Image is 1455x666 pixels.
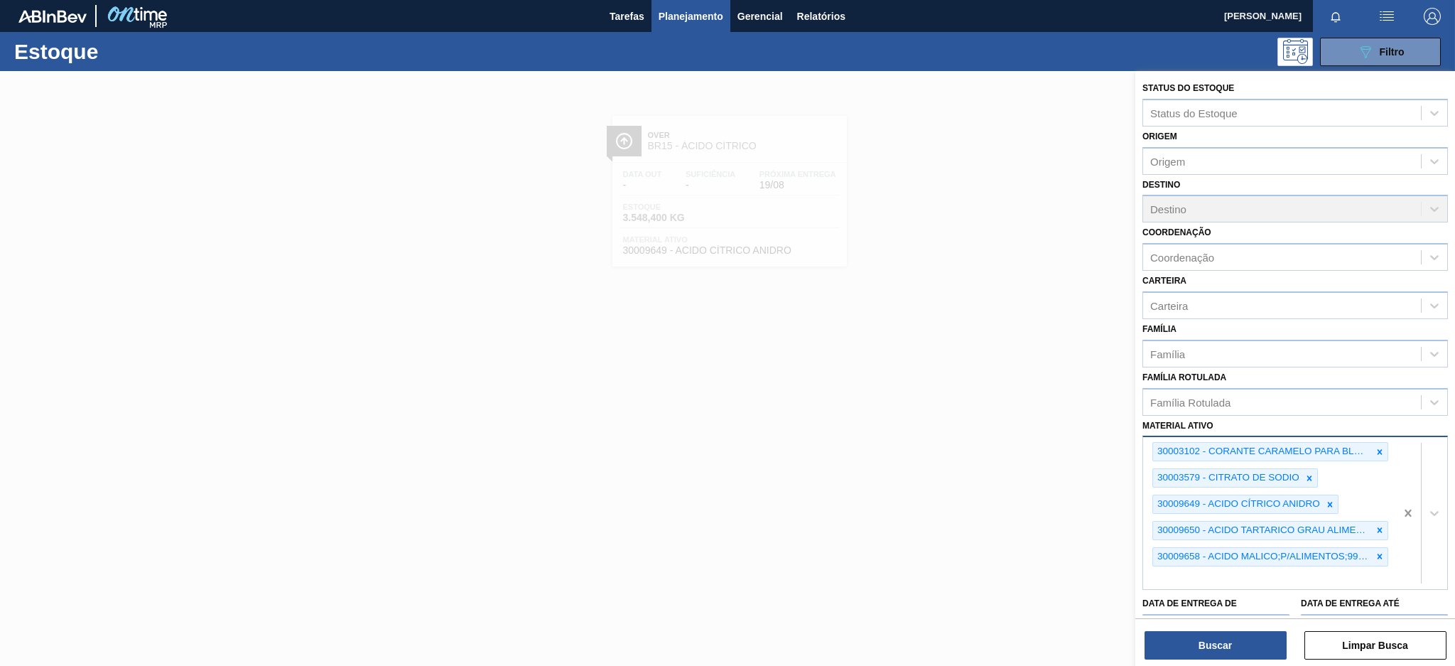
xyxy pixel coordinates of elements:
[1150,299,1188,311] div: Carteira
[1142,276,1186,286] label: Carteira
[1313,6,1358,26] button: Notificações
[1142,83,1234,93] label: Status do Estoque
[1142,324,1177,334] label: Família
[1142,372,1226,382] label: Família Rotulada
[1301,614,1448,643] input: dd/mm/yyyy
[14,43,229,60] h1: Estoque
[1277,38,1313,66] div: Pogramando: nenhum usuário selecionado
[737,8,783,25] span: Gerencial
[1378,8,1395,25] img: userActions
[1142,421,1213,431] label: Material ativo
[610,8,644,25] span: Tarefas
[1301,598,1400,608] label: Data de Entrega até
[1153,443,1372,461] div: 30003102 - CORANTE CARAMELO PARA BLACK;25KG
[1150,155,1185,167] div: Origem
[1150,396,1230,408] div: Família Rotulada
[1153,548,1372,566] div: 30009658 - ACIDO MALICO;P/ALIMENTOS;99-100,5PCT
[797,8,845,25] span: Relatórios
[1150,107,1238,119] div: Status do Estoque
[1142,131,1177,141] label: Origem
[1424,8,1441,25] img: Logout
[1150,348,1185,360] div: Família
[1153,495,1322,513] div: 30009649 - ACIDO CÍTRICO ANIDRO
[1380,46,1405,58] span: Filtro
[18,10,87,23] img: TNhmsLtSVTkK8tSr43FrP2fwEKptu5GPRR3wAAAABJRU5ErkJggg==
[659,8,723,25] span: Planejamento
[1153,469,1302,487] div: 30003579 - CITRATO DE SODIO
[1153,522,1372,539] div: 30009650 - ACIDO TARTARICO GRAU ALIMENTICIO
[1142,227,1211,237] label: Coordenação
[1150,252,1214,264] div: Coordenação
[1142,614,1289,643] input: dd/mm/yyyy
[1142,180,1180,190] label: Destino
[1142,598,1237,608] label: Data de Entrega de
[1320,38,1441,66] button: Filtro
